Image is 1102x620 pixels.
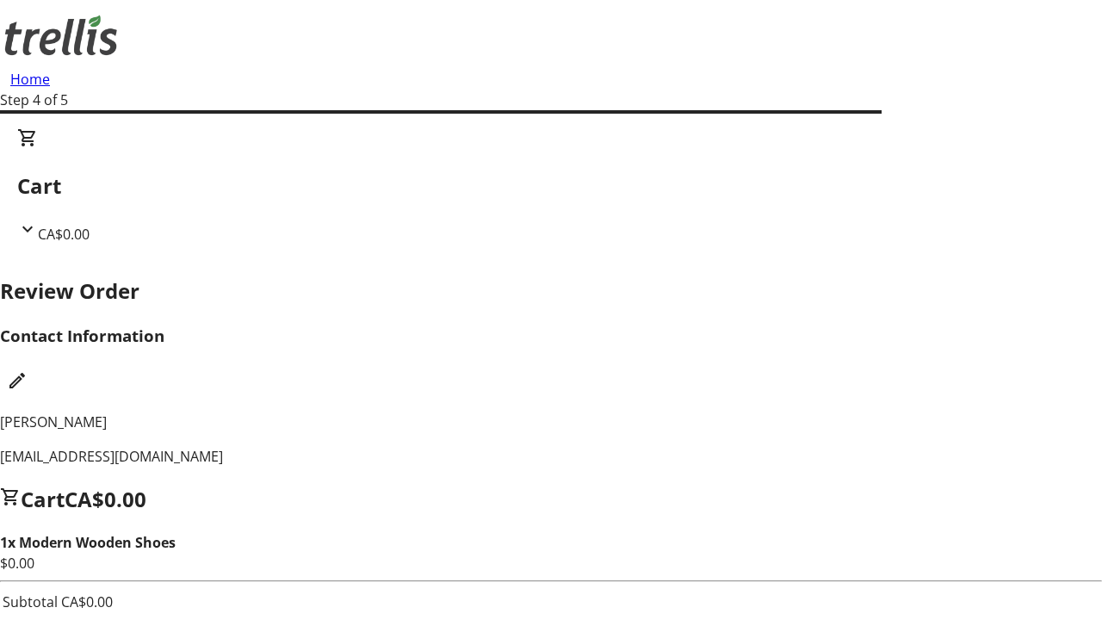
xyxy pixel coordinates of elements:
span: CA$0.00 [65,485,146,513]
td: CA$0.00 [60,591,114,613]
h2: Cart [17,170,1085,201]
td: Subtotal [2,591,59,613]
div: CartCA$0.00 [17,127,1085,245]
span: CA$0.00 [38,225,90,244]
span: Cart [21,485,65,513]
